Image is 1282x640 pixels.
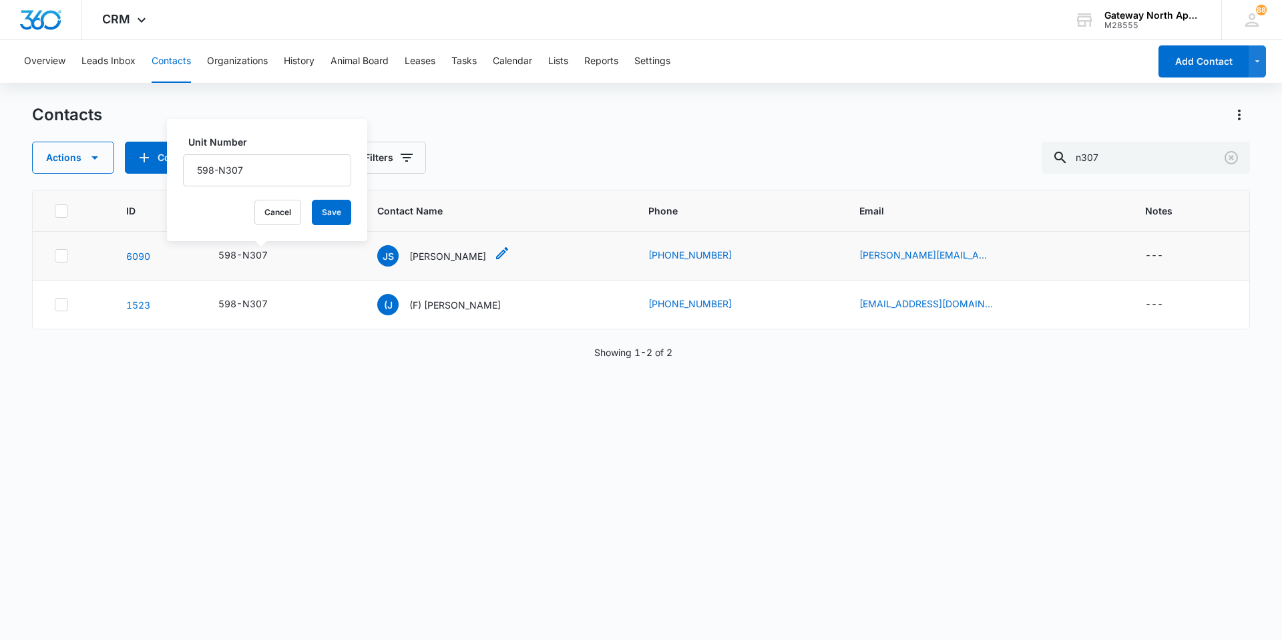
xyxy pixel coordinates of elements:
[1145,297,1163,313] div: ---
[1145,204,1228,218] span: Notes
[493,40,532,83] button: Calendar
[218,248,268,262] div: 598-N307
[634,40,670,83] button: Settings
[859,204,1094,218] span: Email
[409,298,501,312] p: (F) [PERSON_NAME]
[377,294,399,315] span: (J
[207,40,268,83] button: Organizations
[405,40,435,83] button: Leases
[1042,142,1250,174] input: Search Contacts
[81,40,136,83] button: Leads Inbox
[1145,248,1187,264] div: Notes - - Select to Edit Field
[152,40,191,83] button: Contacts
[1256,5,1267,15] span: 88
[126,251,150,262] a: Navigate to contact details page for Joseph Steele
[125,142,208,174] button: Add Contact
[1158,45,1249,77] button: Add Contact
[648,248,756,264] div: Phone - (801) 866-7954 - Select to Edit Field
[1104,21,1202,30] div: account id
[24,40,65,83] button: Overview
[32,105,102,125] h1: Contacts
[859,297,1017,313] div: Email - 1jaspalsinghtoor@gmail.com - Select to Edit Field
[859,248,1017,264] div: Email - J.D.S3046@gmail.com - Select to Edit Field
[377,245,399,267] span: JS
[859,248,993,262] a: [PERSON_NAME][EMAIL_ADDRESS][DOMAIN_NAME]
[648,297,732,311] a: [PHONE_NUMBER]
[351,142,426,174] button: Filters
[218,297,268,311] div: 598-N307
[218,297,292,313] div: Unit Number - 598-N307 - Select to Edit Field
[32,142,114,174] button: Actions
[254,200,301,225] button: Cancel
[648,297,756,313] div: Phone - (720) 762-3899 - Select to Edit Field
[183,154,351,186] input: Unit Number
[451,40,477,83] button: Tasks
[648,204,807,218] span: Phone
[284,40,314,83] button: History
[859,297,993,311] a: [EMAIL_ADDRESS][DOMAIN_NAME]
[377,204,597,218] span: Contact Name
[126,204,166,218] span: ID
[584,40,618,83] button: Reports
[1145,248,1163,264] div: ---
[188,135,357,149] label: Unit Number
[409,249,486,263] p: [PERSON_NAME]
[1145,297,1187,313] div: Notes - - Select to Edit Field
[218,248,292,264] div: Unit Number - 598-N307 - Select to Edit Field
[548,40,568,83] button: Lists
[312,200,351,225] button: Save
[1104,10,1202,21] div: account name
[377,294,525,315] div: Contact Name - (F) Jaspal Singh - Select to Edit Field
[377,245,510,267] div: Contact Name - Joseph Steele - Select to Edit Field
[331,40,389,83] button: Animal Board
[1256,5,1267,15] div: notifications count
[648,248,732,262] a: [PHONE_NUMBER]
[102,12,130,26] span: CRM
[1229,104,1250,126] button: Actions
[594,345,672,359] p: Showing 1-2 of 2
[1221,147,1242,168] button: Clear
[126,299,150,311] a: Navigate to contact details page for (F) Jaspal Singh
